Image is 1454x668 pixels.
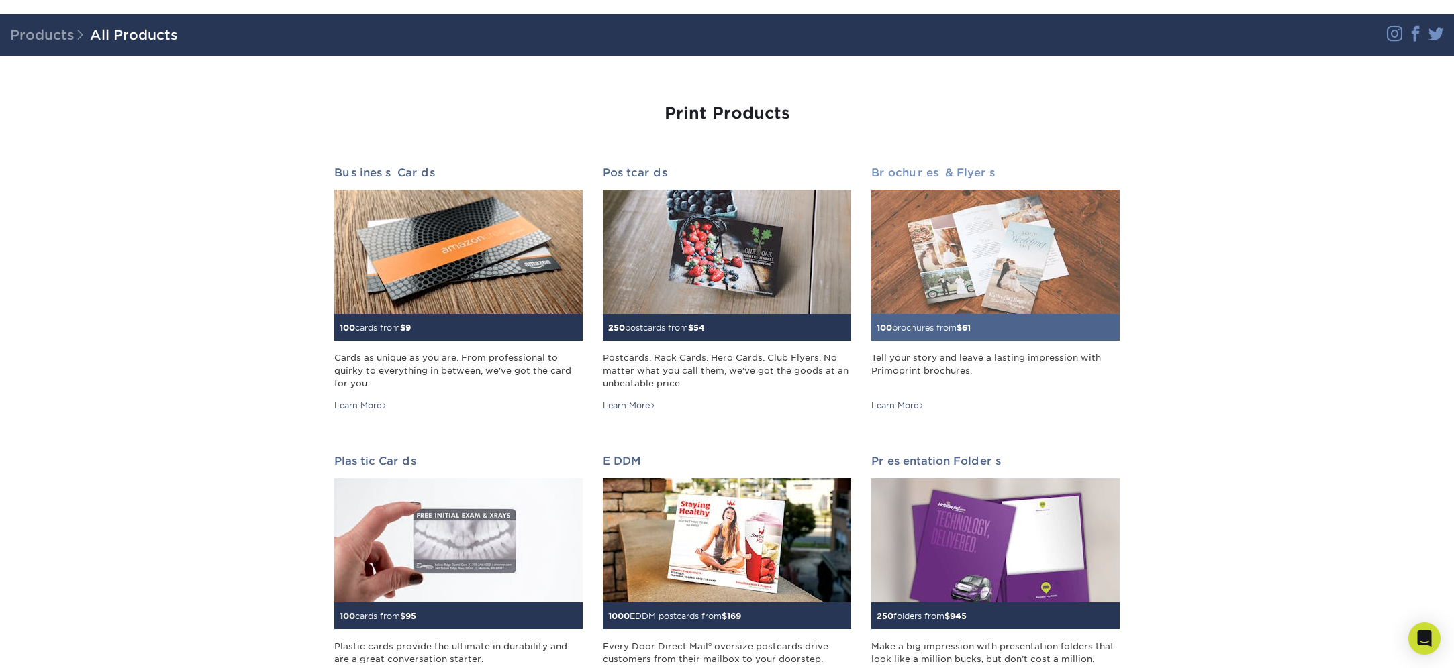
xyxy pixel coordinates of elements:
a: Brochures & Flyers 100brochures from$61 Tell your story and leave a lasting impression with Primo... [871,166,1120,412]
span: $ [688,323,693,333]
span: 945 [950,611,967,621]
div: Cards as unique as you are. From professional to quirky to everything in between, we've got the c... [334,351,583,390]
small: folders from [877,611,967,621]
span: 1000 [608,611,630,621]
span: 54 [693,323,705,333]
h2: EDDM [603,455,851,467]
span: 95 [405,611,416,621]
div: Postcards. Rack Cards. Hero Cards. Club Flyers. No matter what you call them, we've got the goods... [603,351,851,390]
span: 100 [340,323,355,333]
span: 250 [608,323,625,333]
h1: Print Products [334,104,1120,123]
h2: Presentation Folders [871,455,1120,467]
img: Business Cards [334,190,583,314]
span: $ [722,611,727,621]
h2: Plastic Cards [334,455,583,467]
span: $ [400,611,405,621]
div: Tell your story and leave a lasting impression with Primoprint brochures. [871,351,1120,390]
a: All Products [90,27,178,43]
span: $ [957,323,962,333]
span: 9 [405,323,411,333]
small: EDDM postcards from [608,611,741,621]
span: 250 [877,611,893,621]
h2: Postcards [603,166,851,179]
h2: Business Cards [334,166,583,179]
h2: Brochures & Flyers [871,166,1120,179]
span: 100 [340,611,355,621]
span: 169 [727,611,741,621]
img: Brochures & Flyers [871,190,1120,314]
div: Learn More [334,400,387,412]
div: Learn More [871,400,924,412]
small: postcards from [608,323,705,333]
img: Plastic Cards [334,478,583,602]
span: 100 [877,323,892,333]
span: 61 [962,323,971,333]
img: Presentation Folders [871,478,1120,602]
small: cards from [340,323,411,333]
span: $ [944,611,950,621]
a: Postcards 250postcards from$54 Postcards. Rack Cards. Hero Cards. Club Flyers. No matter what you... [603,166,851,412]
a: Business Cards 100cards from$9 Cards as unique as you are. From professional to quirky to everyth... [334,166,583,412]
span: $ [400,323,405,333]
div: Open Intercom Messenger [1408,622,1441,655]
small: cards from [340,611,416,621]
img: EDDM [603,478,851,602]
div: Learn More [603,400,656,412]
img: Postcards [603,190,851,314]
small: brochures from [877,323,971,333]
span: Products [10,27,90,43]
